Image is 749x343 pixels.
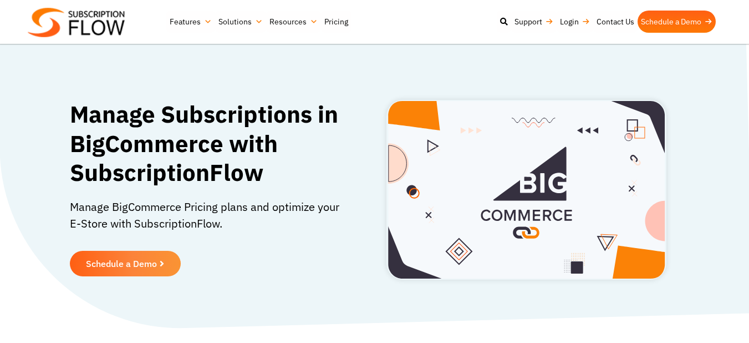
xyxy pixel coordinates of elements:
a: Support [511,11,557,33]
a: Solutions [215,11,266,33]
img: Subscriptionflow [28,8,125,37]
a: Features [166,11,215,33]
a: Resources [266,11,321,33]
span: Schedule a Demo [86,259,157,268]
a: Pricing [321,11,351,33]
h1: Manage Subscriptions in BigCommerce with SubscriptionFlow [70,100,346,188]
p: Manage BigCommerce Pricing plans and optimize your E-Store with SubscriptionFlow. [70,199,346,243]
a: Login [557,11,593,33]
img: Subscriptionflow-and-bigcommrescs [386,100,666,280]
a: Contact Us [593,11,638,33]
a: Schedule a Demo [70,251,181,276]
a: Schedule a Demo [638,11,716,33]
